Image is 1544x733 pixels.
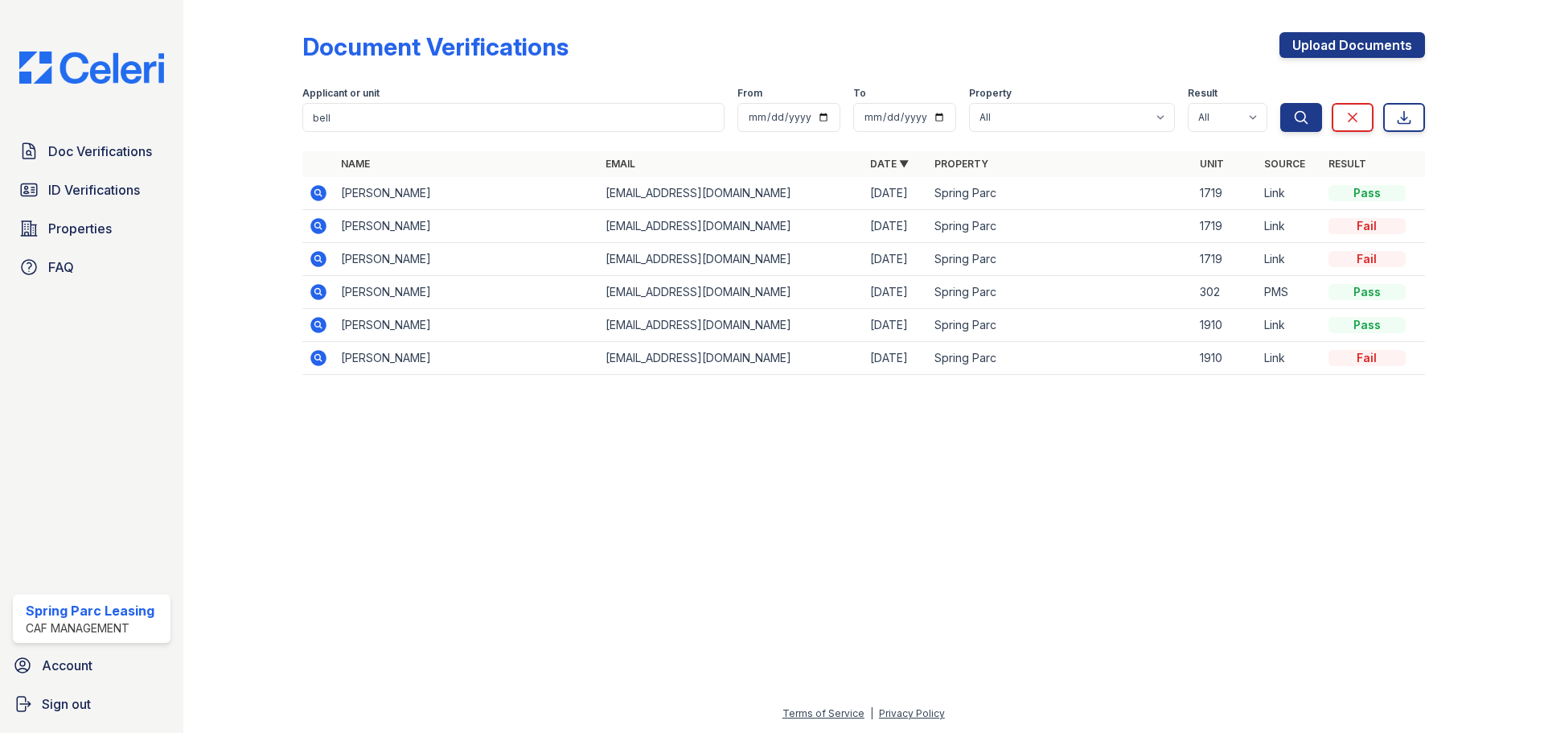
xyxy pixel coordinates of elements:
[1258,177,1322,210] td: Link
[853,87,866,100] label: To
[1264,158,1305,170] a: Source
[26,620,154,636] div: CAF Management
[928,342,1193,375] td: Spring Parc
[1258,210,1322,243] td: Link
[1258,342,1322,375] td: Link
[42,656,92,675] span: Account
[13,212,170,245] a: Properties
[302,87,380,100] label: Applicant or unit
[26,601,154,620] div: Spring Parc Leasing
[1328,158,1366,170] a: Result
[1193,309,1258,342] td: 1910
[928,177,1193,210] td: Spring Parc
[870,707,873,719] div: |
[928,243,1193,276] td: Spring Parc
[6,649,177,682] a: Account
[1328,218,1406,234] div: Fail
[48,142,152,161] span: Doc Verifications
[13,251,170,283] a: FAQ
[6,51,177,84] img: CE_Logo_Blue-a8612792a0a2168367f1c8372b55b34899dd931a85d93a1a3d3e32e68fde9ad4.png
[599,177,864,210] td: [EMAIL_ADDRESS][DOMAIN_NAME]
[969,87,1012,100] label: Property
[48,219,112,238] span: Properties
[1193,276,1258,309] td: 302
[1258,243,1322,276] td: Link
[1193,342,1258,375] td: 1910
[1258,309,1322,342] td: Link
[606,158,635,170] a: Email
[1258,276,1322,309] td: PMS
[737,87,762,100] label: From
[1188,87,1218,100] label: Result
[302,32,569,61] div: Document Verifications
[1193,210,1258,243] td: 1719
[864,177,928,210] td: [DATE]
[48,180,140,200] span: ID Verifications
[1328,185,1406,201] div: Pass
[1328,251,1406,267] div: Fail
[864,276,928,309] td: [DATE]
[928,276,1193,309] td: Spring Parc
[13,174,170,206] a: ID Verifications
[1328,284,1406,300] div: Pass
[599,276,864,309] td: [EMAIL_ADDRESS][DOMAIN_NAME]
[928,309,1193,342] td: Spring Parc
[6,688,177,720] a: Sign out
[864,210,928,243] td: [DATE]
[1328,317,1406,333] div: Pass
[1328,350,1406,366] div: Fail
[599,309,864,342] td: [EMAIL_ADDRESS][DOMAIN_NAME]
[599,243,864,276] td: [EMAIL_ADDRESS][DOMAIN_NAME]
[335,276,599,309] td: [PERSON_NAME]
[928,210,1193,243] td: Spring Parc
[864,342,928,375] td: [DATE]
[335,177,599,210] td: [PERSON_NAME]
[864,309,928,342] td: [DATE]
[1193,177,1258,210] td: 1719
[335,243,599,276] td: [PERSON_NAME]
[879,707,945,719] a: Privacy Policy
[870,158,909,170] a: Date ▼
[13,135,170,167] a: Doc Verifications
[1193,243,1258,276] td: 1719
[1200,158,1224,170] a: Unit
[599,210,864,243] td: [EMAIL_ADDRESS][DOMAIN_NAME]
[42,694,91,714] span: Sign out
[864,243,928,276] td: [DATE]
[782,707,864,719] a: Terms of Service
[335,210,599,243] td: [PERSON_NAME]
[335,342,599,375] td: [PERSON_NAME]
[934,158,988,170] a: Property
[302,103,725,132] input: Search by name, email, or unit number
[341,158,370,170] a: Name
[599,342,864,375] td: [EMAIL_ADDRESS][DOMAIN_NAME]
[48,257,74,277] span: FAQ
[335,309,599,342] td: [PERSON_NAME]
[1279,32,1425,58] a: Upload Documents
